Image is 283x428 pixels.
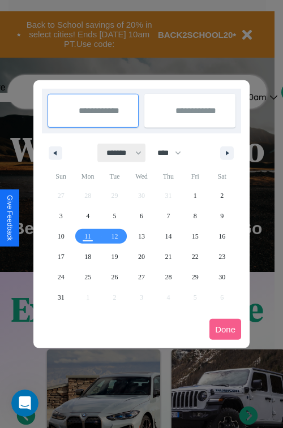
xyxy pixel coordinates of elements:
[84,247,91,267] span: 18
[128,226,155,247] button: 13
[182,206,208,226] button: 8
[155,267,182,287] button: 28
[58,247,65,267] span: 17
[48,167,74,185] span: Sun
[58,267,65,287] span: 24
[101,247,128,267] button: 19
[11,390,38,417] iframe: Intercom live chat
[155,226,182,247] button: 14
[218,226,225,247] span: 16
[182,247,208,267] button: 22
[155,247,182,267] button: 21
[209,167,235,185] span: Sat
[86,206,89,226] span: 4
[101,206,128,226] button: 5
[74,267,101,287] button: 25
[218,247,225,267] span: 23
[194,206,197,226] span: 8
[138,226,145,247] span: 13
[128,267,155,287] button: 27
[112,226,118,247] span: 12
[209,185,235,206] button: 2
[220,206,224,226] span: 9
[194,185,197,206] span: 1
[165,267,171,287] span: 28
[209,319,241,340] button: Done
[138,267,145,287] span: 27
[165,247,171,267] span: 21
[48,267,74,287] button: 24
[48,247,74,267] button: 17
[48,287,74,308] button: 31
[84,267,91,287] span: 25
[128,206,155,226] button: 6
[192,247,199,267] span: 22
[209,247,235,267] button: 23
[113,206,117,226] span: 5
[155,167,182,185] span: Thu
[128,247,155,267] button: 20
[101,167,128,185] span: Tue
[218,267,225,287] span: 30
[84,226,91,247] span: 11
[58,287,65,308] span: 31
[209,267,235,287] button: 30
[209,226,235,247] button: 16
[6,195,14,241] div: Give Feedback
[59,206,63,226] span: 3
[74,206,101,226] button: 4
[182,167,208,185] span: Fri
[58,226,65,247] span: 10
[182,185,208,206] button: 1
[140,206,143,226] span: 6
[209,206,235,226] button: 9
[74,226,101,247] button: 11
[128,167,155,185] span: Wed
[112,267,118,287] span: 26
[138,247,145,267] span: 20
[74,167,101,185] span: Mon
[101,267,128,287] button: 26
[48,226,74,247] button: 10
[192,226,199,247] span: 15
[192,267,199,287] span: 29
[74,247,101,267] button: 18
[166,206,170,226] span: 7
[182,267,208,287] button: 29
[155,206,182,226] button: 7
[182,226,208,247] button: 15
[112,247,118,267] span: 19
[165,226,171,247] span: 14
[101,226,128,247] button: 12
[220,185,224,206] span: 2
[48,206,74,226] button: 3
